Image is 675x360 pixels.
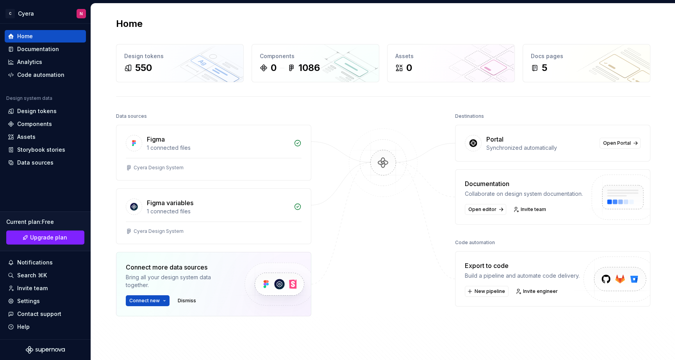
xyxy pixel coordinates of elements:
[17,146,65,154] div: Storybook stories
[126,295,170,306] button: Connect new
[486,144,595,152] div: Synchronized automatically
[5,30,86,43] a: Home
[17,284,48,292] div: Invite team
[600,138,641,149] a: Open Portal
[465,190,583,198] div: Collaborate on design system documentation.
[17,45,59,53] div: Documentation
[17,107,57,115] div: Design tokens
[5,269,86,282] button: Search ⌘K
[17,297,40,305] div: Settings
[147,135,165,144] div: Figma
[135,62,152,74] div: 550
[17,120,52,128] div: Components
[465,179,583,188] div: Documentation
[455,111,484,122] div: Destinations
[17,58,42,66] div: Analytics
[17,32,33,40] div: Home
[6,231,84,245] a: Upgrade plan
[271,62,277,74] div: 0
[129,298,160,304] span: Connect new
[174,295,200,306] button: Dismiss
[116,125,311,181] a: Figma1 connected filesCyera Design System
[455,237,495,248] div: Code automation
[513,286,561,297] a: Invite engineer
[542,62,547,74] div: 5
[124,52,236,60] div: Design tokens
[531,52,642,60] div: Docs pages
[5,321,86,333] button: Help
[147,207,289,215] div: 1 connected files
[523,44,650,82] a: Docs pages5
[395,52,507,60] div: Assets
[134,228,184,234] div: Cyera Design System
[468,206,496,213] span: Open editor
[17,271,47,279] div: Search ⌘K
[465,272,580,280] div: Build a pipeline and automate code delivery.
[252,44,379,82] a: Components01086
[523,288,558,294] span: Invite engineer
[298,62,320,74] div: 1086
[387,44,515,82] a: Assets0
[5,69,86,81] a: Code automation
[5,282,86,294] a: Invite team
[5,131,86,143] a: Assets
[18,10,34,18] div: Cyera
[475,288,505,294] span: New pipeline
[2,5,89,22] button: CCyeraN
[5,295,86,307] a: Settings
[5,9,15,18] div: C
[116,188,311,244] a: Figma variables1 connected filesCyera Design System
[17,159,54,167] div: Data sources
[17,323,30,331] div: Help
[17,310,61,318] div: Contact support
[126,273,231,289] div: Bring all your design system data together.
[465,261,580,270] div: Export to code
[5,118,86,130] a: Components
[126,262,231,272] div: Connect more data sources
[178,298,196,304] span: Dismiss
[6,95,52,101] div: Design system data
[5,256,86,269] button: Notifications
[511,204,550,215] a: Invite team
[465,204,506,215] a: Open editor
[465,286,509,297] button: New pipeline
[147,198,193,207] div: Figma variables
[134,165,184,171] div: Cyera Design System
[17,259,53,266] div: Notifications
[30,234,67,241] span: Upgrade plan
[80,11,83,17] div: N
[17,71,64,79] div: Code automation
[116,111,147,122] div: Data sources
[116,18,143,30] h2: Home
[5,105,86,117] a: Design tokens
[603,140,631,146] span: Open Portal
[26,346,65,354] svg: Supernova Logo
[116,44,244,82] a: Design tokens550
[6,218,84,226] div: Current plan : Free
[147,144,289,152] div: 1 connected files
[5,43,86,55] a: Documentation
[521,206,546,213] span: Invite team
[486,135,504,144] div: Portal
[5,144,86,156] a: Storybook stories
[5,156,86,169] a: Data sources
[17,133,36,141] div: Assets
[260,52,371,60] div: Components
[406,62,412,74] div: 0
[5,308,86,320] button: Contact support
[5,56,86,68] a: Analytics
